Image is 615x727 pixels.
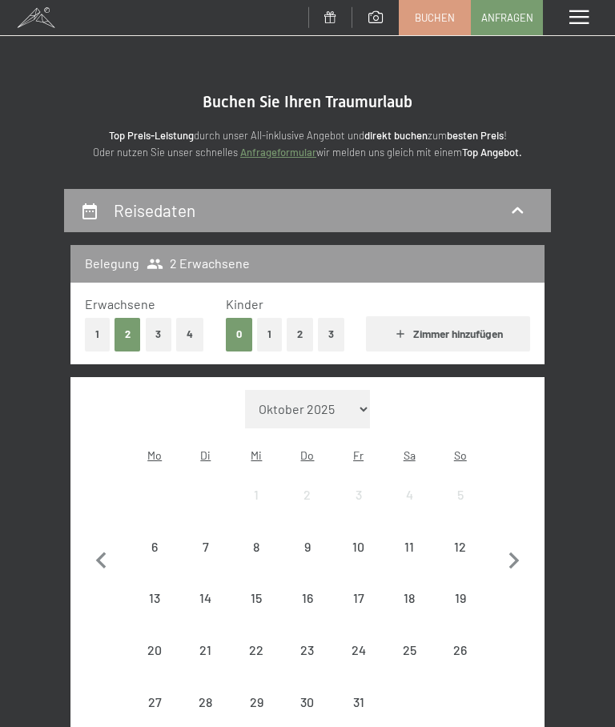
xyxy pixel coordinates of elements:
div: 10 [335,540,383,588]
div: Anreise nicht möglich [384,469,435,520]
div: Anreise nicht möglich [333,521,384,572]
div: 8 [233,540,281,588]
strong: besten Preis [447,129,504,142]
div: 21 [182,644,230,692]
span: 2 Erwachsene [147,255,250,272]
div: Wed Oct 15 2025 [231,573,283,625]
div: Fri Oct 24 2025 [333,625,384,676]
div: Anreise nicht möglich [180,573,231,625]
div: Wed Oct 01 2025 [231,469,283,520]
div: Mon Oct 20 2025 [129,625,180,676]
div: Anreise nicht möglich [282,573,333,625]
div: Anreise nicht möglich [435,521,486,572]
div: 14 [182,592,230,640]
button: 4 [176,318,203,351]
h2: Reisedaten [114,200,195,220]
div: 1 [233,488,281,536]
abbr: Donnerstag [300,448,314,462]
strong: Top Preis-Leistung [109,129,194,142]
div: 18 [385,592,433,640]
div: 19 [436,592,484,640]
div: Anreise nicht möglich [180,521,231,572]
span: Kinder [226,296,263,311]
div: Thu Oct 16 2025 [282,573,333,625]
div: Sat Oct 25 2025 [384,625,435,676]
div: Anreise nicht möglich [231,573,283,625]
a: Anfragen [472,1,542,34]
div: Mon Oct 06 2025 [129,521,180,572]
div: Thu Oct 09 2025 [282,521,333,572]
div: Anreise nicht möglich [435,625,486,676]
div: 9 [283,540,332,588]
p: durch unser All-inklusive Angebot und zum ! Oder nutzen Sie unser schnelles wir melden uns gleich... [64,127,551,161]
div: Anreise nicht möglich [282,521,333,572]
div: 12 [436,540,484,588]
button: Zimmer hinzufügen [366,316,530,351]
abbr: Montag [147,448,162,462]
div: Tue Oct 21 2025 [180,625,231,676]
strong: Top Angebot. [462,146,522,159]
div: Anreise nicht möglich [384,625,435,676]
span: Buchen [415,10,455,25]
div: Anreise nicht möglich [180,625,231,676]
span: Erwachsene [85,296,155,311]
div: 24 [335,644,383,692]
button: 3 [146,318,172,351]
a: Anfrageformular [240,146,316,159]
div: Anreise nicht möglich [282,625,333,676]
div: Wed Oct 08 2025 [231,521,283,572]
div: 16 [283,592,332,640]
div: Anreise nicht möglich [384,573,435,625]
button: 0 [226,318,252,351]
div: Anreise nicht möglich [231,469,283,520]
div: Anreise nicht möglich [333,573,384,625]
div: 6 [131,540,179,588]
div: Fri Oct 17 2025 [333,573,384,625]
div: Fri Oct 10 2025 [333,521,384,572]
div: Sat Oct 04 2025 [384,469,435,520]
div: 22 [233,644,281,692]
div: 25 [385,644,433,692]
div: Sat Oct 18 2025 [384,573,435,625]
div: Anreise nicht möglich [129,625,180,676]
div: Thu Oct 23 2025 [282,625,333,676]
div: Sun Oct 19 2025 [435,573,486,625]
div: 17 [335,592,383,640]
div: 15 [233,592,281,640]
div: Anreise nicht möglich [129,521,180,572]
div: Tue Oct 14 2025 [180,573,231,625]
abbr: Dienstag [200,448,211,462]
div: 11 [385,540,433,588]
div: 3 [335,488,383,536]
div: Anreise nicht möglich [435,573,486,625]
div: Anreise nicht möglich [333,625,384,676]
a: Buchen [400,1,470,34]
div: Sat Oct 11 2025 [384,521,435,572]
span: Buchen Sie Ihren Traumurlaub [203,92,412,111]
h3: Belegung [85,255,139,272]
abbr: Sonntag [454,448,467,462]
div: 7 [182,540,230,588]
div: Anreise nicht möglich [282,469,333,520]
div: Sun Oct 12 2025 [435,521,486,572]
div: 26 [436,644,484,692]
div: Anreise nicht möglich [333,469,384,520]
button: 2 [115,318,141,351]
button: 1 [85,318,110,351]
div: Tue Oct 07 2025 [180,521,231,572]
div: Anreise nicht möglich [384,521,435,572]
div: Thu Oct 02 2025 [282,469,333,520]
div: Anreise nicht möglich [435,469,486,520]
abbr: Freitag [353,448,364,462]
div: Anreise nicht möglich [231,625,283,676]
div: 2 [283,488,332,536]
strong: direkt buchen [364,129,428,142]
div: 20 [131,644,179,692]
div: Sun Oct 26 2025 [435,625,486,676]
div: 4 [385,488,433,536]
div: Mon Oct 13 2025 [129,573,180,625]
div: 5 [436,488,484,536]
div: Anreise nicht möglich [231,521,283,572]
span: Anfragen [481,10,533,25]
div: Sun Oct 05 2025 [435,469,486,520]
